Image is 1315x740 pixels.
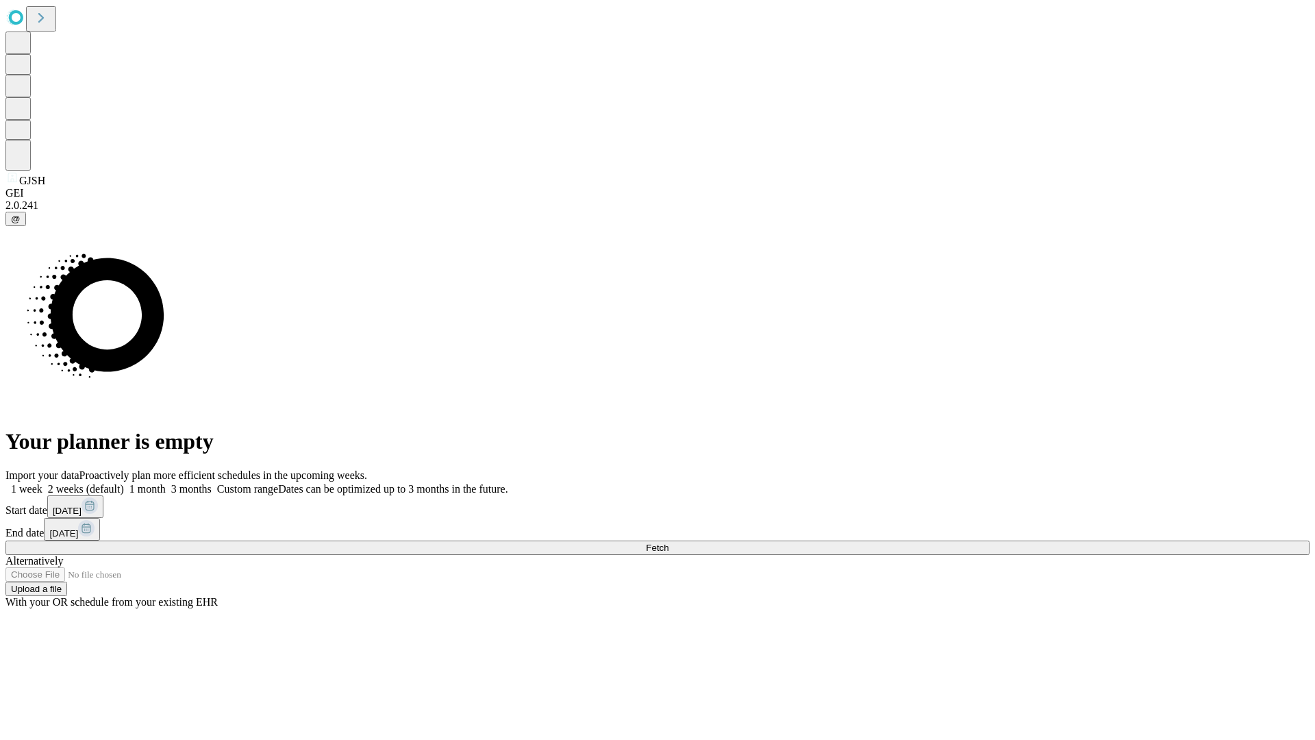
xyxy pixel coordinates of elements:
span: Fetch [646,543,668,553]
button: Upload a file [5,582,67,596]
span: Import your data [5,469,79,481]
span: Proactively plan more efficient schedules in the upcoming weeks. [79,469,367,481]
div: 2.0.241 [5,199,1310,212]
button: [DATE] [47,495,103,518]
span: 2 weeks (default) [48,483,124,495]
span: Alternatively [5,555,63,567]
div: Start date [5,495,1310,518]
span: 1 month [129,483,166,495]
div: GEI [5,187,1310,199]
button: Fetch [5,541,1310,555]
span: @ [11,214,21,224]
span: 1 week [11,483,42,495]
button: @ [5,212,26,226]
div: End date [5,518,1310,541]
span: [DATE] [49,528,78,539]
button: [DATE] [44,518,100,541]
span: Dates can be optimized up to 3 months in the future. [278,483,508,495]
span: With your OR schedule from your existing EHR [5,596,218,608]
span: 3 months [171,483,212,495]
span: GJSH [19,175,45,186]
span: Custom range [217,483,278,495]
h1: Your planner is empty [5,429,1310,454]
span: [DATE] [53,506,82,516]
